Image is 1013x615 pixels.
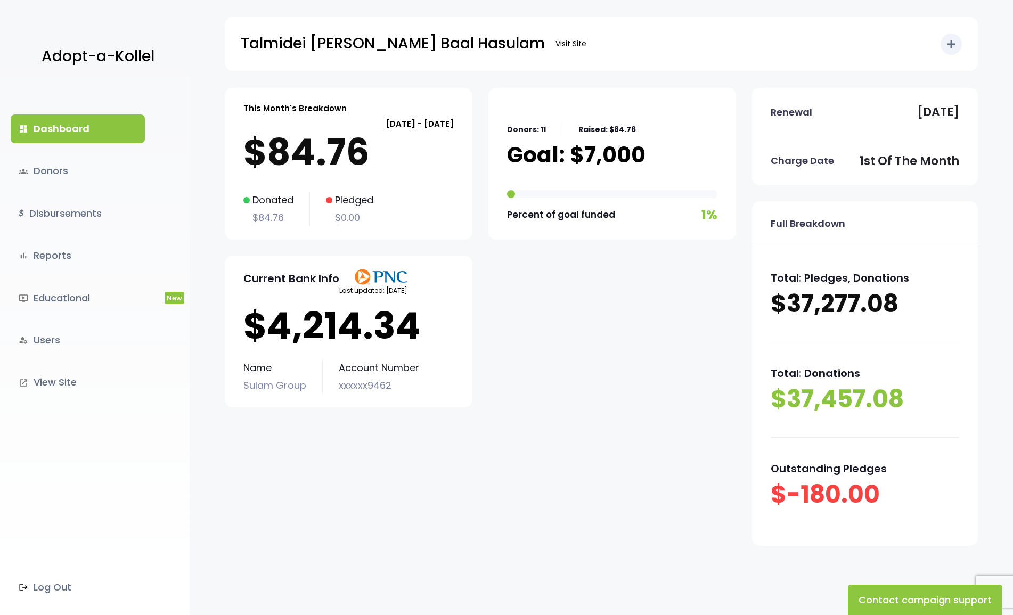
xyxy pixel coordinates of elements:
p: Pledged [326,192,373,209]
a: groupsDonors [11,157,145,185]
p: This Month's Breakdown [243,101,347,116]
p: Outstanding Pledges [771,459,959,478]
p: Full Breakdown [771,215,845,232]
p: Talmidei [PERSON_NAME] Baal Hasulam [241,30,545,57]
p: $-180.00 [771,478,959,511]
p: Charge Date [771,152,834,169]
a: dashboardDashboard [11,114,145,143]
p: Raised: $84.76 [578,123,636,136]
button: add [941,34,962,55]
p: Donors: 11 [507,123,546,136]
img: PNClogo.svg [354,269,407,285]
a: launchView Site [11,368,145,397]
p: $37,457.08 [771,383,959,416]
i: launch [19,378,28,388]
a: bar_chartReports [11,241,145,270]
p: Total: Pledges, Donations [771,268,959,288]
p: $0.00 [326,209,373,226]
p: $4,214.34 [243,305,454,347]
p: Renewal [771,104,812,121]
span: groups [19,167,28,176]
p: 1st of the month [860,151,959,172]
i: add [945,38,958,51]
p: [DATE] - [DATE] [243,117,454,131]
p: Percent of goal funded [507,207,615,223]
a: manage_accountsUsers [11,326,145,355]
a: $Disbursements [11,199,145,228]
p: Current Bank Info [243,269,339,288]
p: Goal: $7,000 [507,142,646,168]
a: Log Out [11,573,145,602]
i: manage_accounts [19,335,28,345]
p: Last updated: [DATE] [339,285,407,297]
i: dashboard [19,124,28,134]
i: bar_chart [19,251,28,260]
a: Adopt-a-Kollel [36,31,154,83]
p: [DATE] [917,102,959,123]
p: $84.76 [243,209,293,226]
p: Sulam Group [243,377,306,394]
p: Adopt-a-Kollel [42,43,154,70]
i: $ [19,206,24,222]
span: New [165,292,184,304]
a: Visit Site [550,34,592,54]
button: Contact campaign support [848,585,1002,615]
p: $37,277.08 [771,288,959,321]
p: Account Number [339,359,419,376]
p: $84.76 [243,131,454,174]
p: xxxxxx9462 [339,377,419,394]
p: Total: Donations [771,364,959,383]
i: ondemand_video [19,293,28,303]
p: Name [243,359,306,376]
a: ondemand_videoEducationalNew [11,284,145,313]
p: Donated [243,192,293,209]
p: 1% [701,203,717,226]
